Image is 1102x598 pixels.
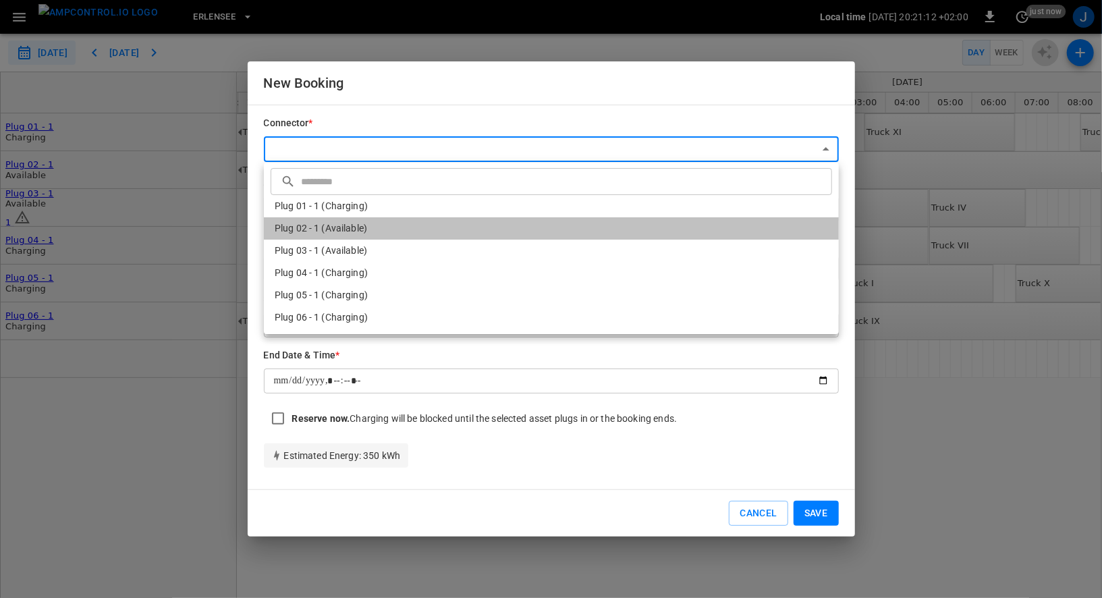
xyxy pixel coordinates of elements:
li: Plug 05 - 1 (Charging) [264,284,839,306]
li: Plug 03 - 1 (Available) [264,240,839,262]
li: Plug 06 - 1 (Charging) [264,306,839,329]
li: Plug 04 - 1 (Charging) [264,262,839,284]
li: Plug 01 - 1 (Charging) [264,195,839,217]
li: Plug 02 - 1 (Available) [264,217,839,240]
